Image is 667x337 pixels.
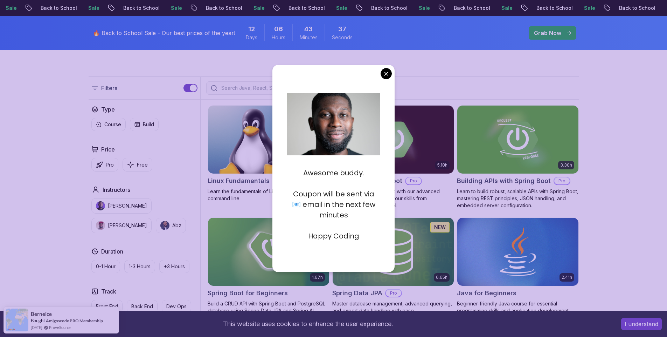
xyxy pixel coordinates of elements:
h2: Building APIs with Spring Boot [457,176,551,186]
p: Grab Now [534,29,561,37]
p: Filters [101,84,117,92]
p: Front End [96,303,118,310]
h2: Price [101,145,115,154]
img: instructor img [96,221,105,230]
p: Learn to build robust, scalable APIs with Spring Boot, mastering REST principles, JSON handling, ... [457,188,579,209]
button: 1-3 Hours [124,260,155,273]
p: +3 Hours [164,263,185,270]
button: Front End [91,300,123,313]
p: Sale [402,5,424,12]
a: Building APIs with Spring Boot card3.30hBuilding APIs with Spring BootProLearn to build robust, s... [457,105,579,209]
p: Back to School [354,5,402,12]
p: 3.30h [560,162,572,168]
button: Dev Ops [162,300,191,313]
span: Minutes [300,34,318,41]
p: Back to School [437,5,485,12]
span: 37 Seconds [338,24,346,34]
button: Back End [127,300,158,313]
button: +3 Hours [159,260,189,273]
p: Build [143,121,154,128]
p: Beginner-friendly Java course for essential programming skills and application development [457,300,579,314]
p: Sale [485,5,507,12]
span: Hours [272,34,285,41]
p: Back to School [520,5,567,12]
a: Spring Boot for Beginners card1.67hNEWSpring Boot for BeginnersBuild a CRUD API with Spring Boot ... [208,217,329,314]
p: Sale [154,5,176,12]
p: Pro [554,177,570,184]
button: instructor imgAbz [156,218,186,233]
p: Master database management, advanced querying, and expert data handling with ease [332,300,454,314]
p: Pro [406,177,421,184]
p: Pro [386,290,401,297]
p: Back to School [106,5,154,12]
span: 43 Minutes [304,24,313,34]
img: instructor img [96,201,105,210]
p: Dev Ops [166,303,187,310]
button: Course [91,118,126,131]
h2: Track [101,287,116,296]
input: Search Java, React, Spring boot ... [220,85,370,92]
span: [DATE] [31,324,42,330]
p: 🔥 Back to School Sale - Our best prices of the year! [93,29,235,37]
img: Spring Boot for Beginners card [208,218,329,286]
p: Back to School [602,5,650,12]
img: Linux Fundamentals card [208,106,329,174]
p: NEW [434,224,446,231]
p: Pro [106,161,114,168]
div: This website uses cookies to enhance the user experience. [5,316,611,332]
h2: Duration [101,247,123,256]
a: Java for Beginners card2.41hJava for BeginnersBeginner-friendly Java course for essential program... [457,217,579,314]
p: Sale [71,5,94,12]
img: instructor img [160,221,169,230]
p: 0-1 Hour [96,263,116,270]
p: Back to School [24,5,71,12]
button: instructor img[PERSON_NAME] [91,218,152,233]
button: Pro [91,158,118,171]
p: 1.67h [312,275,323,280]
p: 2.41h [562,275,572,280]
p: Abz [172,222,181,229]
p: Free [137,161,148,168]
h2: Spring Data JPA [332,288,382,298]
p: Build a CRUD API with Spring Boot and PostgreSQL database using Spring Data JPA and Spring AI [208,300,329,314]
img: Building APIs with Spring Boot card [457,106,578,174]
p: 1-3 Hours [129,263,151,270]
p: [PERSON_NAME] [108,222,147,229]
p: [PERSON_NAME] [108,202,147,209]
a: Amigoscode PRO Membership [46,318,103,323]
p: Learn the fundamentals of Linux and how to use the command line [208,188,329,202]
h2: Linux Fundamentals [208,176,270,186]
a: Linux Fundamentals card6.00hLinux FundamentalsProLearn the fundamentals of Linux and how to use t... [208,105,329,202]
p: Sale [237,5,259,12]
button: instructor img[PERSON_NAME] [91,198,152,214]
span: 6 Hours [274,24,283,34]
button: Accept cookies [621,318,662,330]
span: Days [246,34,257,41]
p: Sale [567,5,590,12]
h2: Type [101,105,115,114]
button: Free [123,158,152,171]
p: Course [104,121,121,128]
p: Back End [131,303,153,310]
p: Back to School [189,5,237,12]
span: Berneice [31,311,52,317]
button: 0-1 Hour [91,260,120,273]
p: 5.18h [437,162,447,168]
h2: Spring Boot for Beginners [208,288,288,298]
span: Seconds [332,34,353,41]
h2: Instructors [103,186,130,194]
h2: Java for Beginners [457,288,516,298]
button: Build [130,118,159,131]
span: Bought [31,318,45,323]
img: provesource social proof notification image [6,309,28,331]
span: 12 Days [248,24,255,34]
p: Sale [319,5,342,12]
p: Back to School [272,5,319,12]
a: ProveSource [49,324,71,330]
p: 6.65h [436,275,447,280]
img: Java for Beginners card [457,218,578,286]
